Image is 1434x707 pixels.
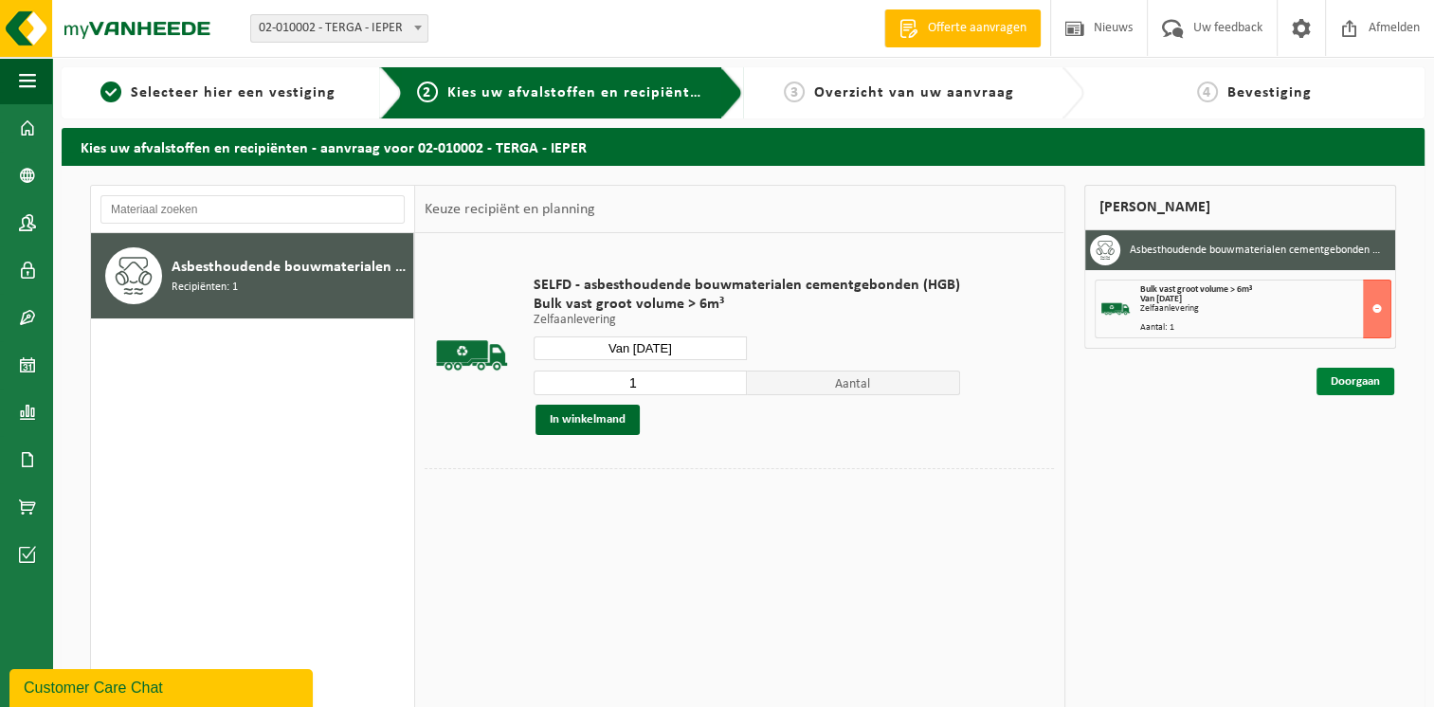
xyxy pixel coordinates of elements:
[814,85,1014,100] span: Overzicht van uw aanvraag
[1140,294,1182,304] strong: Van [DATE]
[91,233,414,318] button: Asbesthoudende bouwmaterialen cementgebonden (hechtgebonden) Recipiënten: 1
[1084,185,1397,230] div: [PERSON_NAME]
[9,665,317,707] iframe: chat widget
[1140,284,1252,295] span: Bulk vast groot volume > 6m³
[784,82,805,102] span: 3
[747,371,960,395] span: Aantal
[535,405,640,435] button: In winkelmand
[534,336,747,360] input: Selecteer datum
[1197,82,1218,102] span: 4
[71,82,365,104] a: 1Selecteer hier een vestiging
[534,276,960,295] span: SELFD - asbesthoudende bouwmaterialen cementgebonden (HGB)
[100,195,405,224] input: Materiaal zoeken
[447,85,708,100] span: Kies uw afvalstoffen en recipiënten
[131,85,336,100] span: Selecteer hier een vestiging
[1140,304,1391,314] div: Zelfaanlevering
[1227,85,1312,100] span: Bevestiging
[172,256,408,279] span: Asbesthoudende bouwmaterialen cementgebonden (hechtgebonden)
[1130,235,1382,265] h3: Asbesthoudende bouwmaterialen cementgebonden (hechtgebonden)
[534,314,960,327] p: Zelfaanlevering
[250,14,428,43] span: 02-010002 - TERGA - IEPER
[62,128,1425,165] h2: Kies uw afvalstoffen en recipiënten - aanvraag voor 02-010002 - TERGA - IEPER
[923,19,1031,38] span: Offerte aanvragen
[1140,323,1391,333] div: Aantal: 1
[417,82,438,102] span: 2
[172,279,238,297] span: Recipiënten: 1
[534,295,960,314] span: Bulk vast groot volume > 6m³
[1316,368,1394,395] a: Doorgaan
[415,186,605,233] div: Keuze recipiënt en planning
[100,82,121,102] span: 1
[884,9,1041,47] a: Offerte aanvragen
[251,15,427,42] span: 02-010002 - TERGA - IEPER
